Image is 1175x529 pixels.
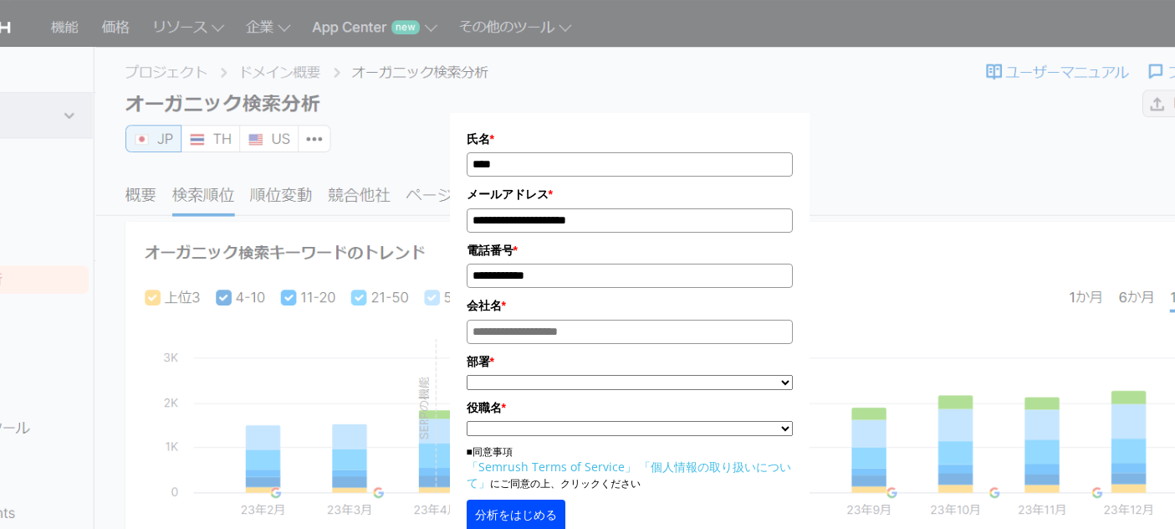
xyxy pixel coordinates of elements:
[467,444,793,491] p: ■同意事項 にご同意の上、クリックください
[467,130,793,148] label: 氏名
[467,459,636,475] a: 「Semrush Terms of Service」
[467,241,793,259] label: 電話番号
[467,296,793,315] label: 会社名
[467,352,793,371] label: 部署
[467,398,793,417] label: 役職名
[467,459,791,490] a: 「個人情報の取り扱いについて」
[467,185,793,203] label: メールアドレス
